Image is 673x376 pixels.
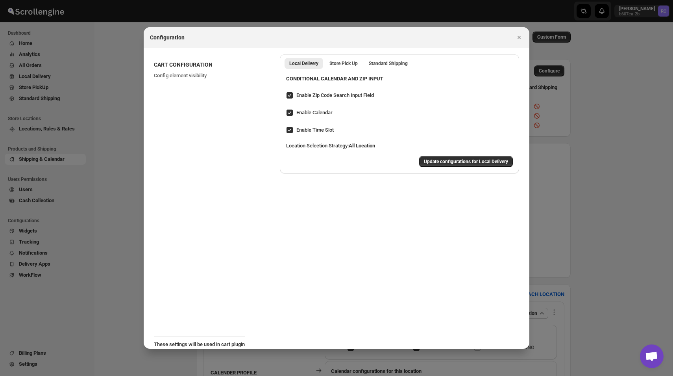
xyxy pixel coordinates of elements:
button: standard shipping [364,58,412,69]
h3: CONDITIONAL CALENDAR AND ZIP INPUT [286,75,513,83]
span: Enable Calendar [296,110,333,115]
button: Close [514,32,525,43]
span: Store Pick Up [329,60,358,67]
p: Config element visibility [154,72,267,80]
span: Update configurations for Local Delivery [424,158,508,165]
h2: Configuration [150,34,185,41]
span: Location Selection Strategy : [286,143,375,149]
span: Standard Shipping [369,60,408,67]
span: Enable Zip Code Search Input Field [296,92,374,98]
button: Update configurations for Local Delivery [419,156,513,167]
b: All Location [349,143,375,149]
span: Enable Time Slot [296,127,334,133]
button: store pickup [325,58,362,69]
div: Open chat [640,344,664,368]
span: Local Delivery [289,60,318,67]
button: local delivery [285,58,323,69]
div: These settings will be used in cart plugin [154,337,245,348]
h2: CART CONFIGURATION [154,61,267,69]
